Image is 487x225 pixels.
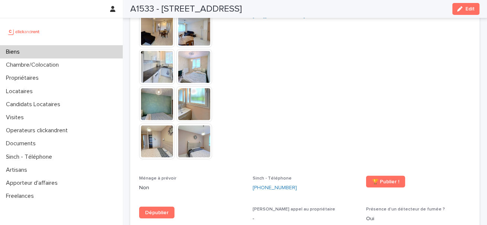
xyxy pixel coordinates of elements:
span: [PERSON_NAME] appel au propriétaire [253,207,335,212]
p: Visites [3,114,30,121]
p: Apporteur d'affaires [3,180,64,187]
p: Artisans [3,167,33,174]
p: Operateurs clickandrent [3,127,74,134]
button: Edit [452,3,480,15]
span: Présence d'un détecteur de fumée ? [366,207,445,212]
span: Edit [465,6,475,12]
img: UCB0brd3T0yccxBKYDjQ [6,24,42,39]
span: Sinch - Téléphone [253,176,292,181]
p: Sinch - Téléphone [3,153,58,161]
p: Locataires [3,88,39,95]
a: 🏆 Publier ! [366,176,405,188]
p: Non [139,184,244,192]
h2: A1533 - [STREET_ADDRESS] [130,4,242,15]
p: Chambre/Colocation [3,61,65,69]
a: [PHONE_NUMBER] [253,184,297,192]
a: [URL][DOMAIN_NAME] [253,13,305,18]
p: Propriétaires [3,75,45,82]
a: Dépublier [139,207,174,219]
span: Dépublier [145,210,169,215]
span: Ménage à prévoir [139,176,176,181]
p: Candidats Locataires [3,101,66,108]
p: - [253,215,357,223]
p: Oui [366,215,471,223]
span: 🏆 Publier ! [372,179,399,184]
p: Biens [3,48,26,56]
p: Freelances [3,193,40,200]
p: Documents [3,140,42,147]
